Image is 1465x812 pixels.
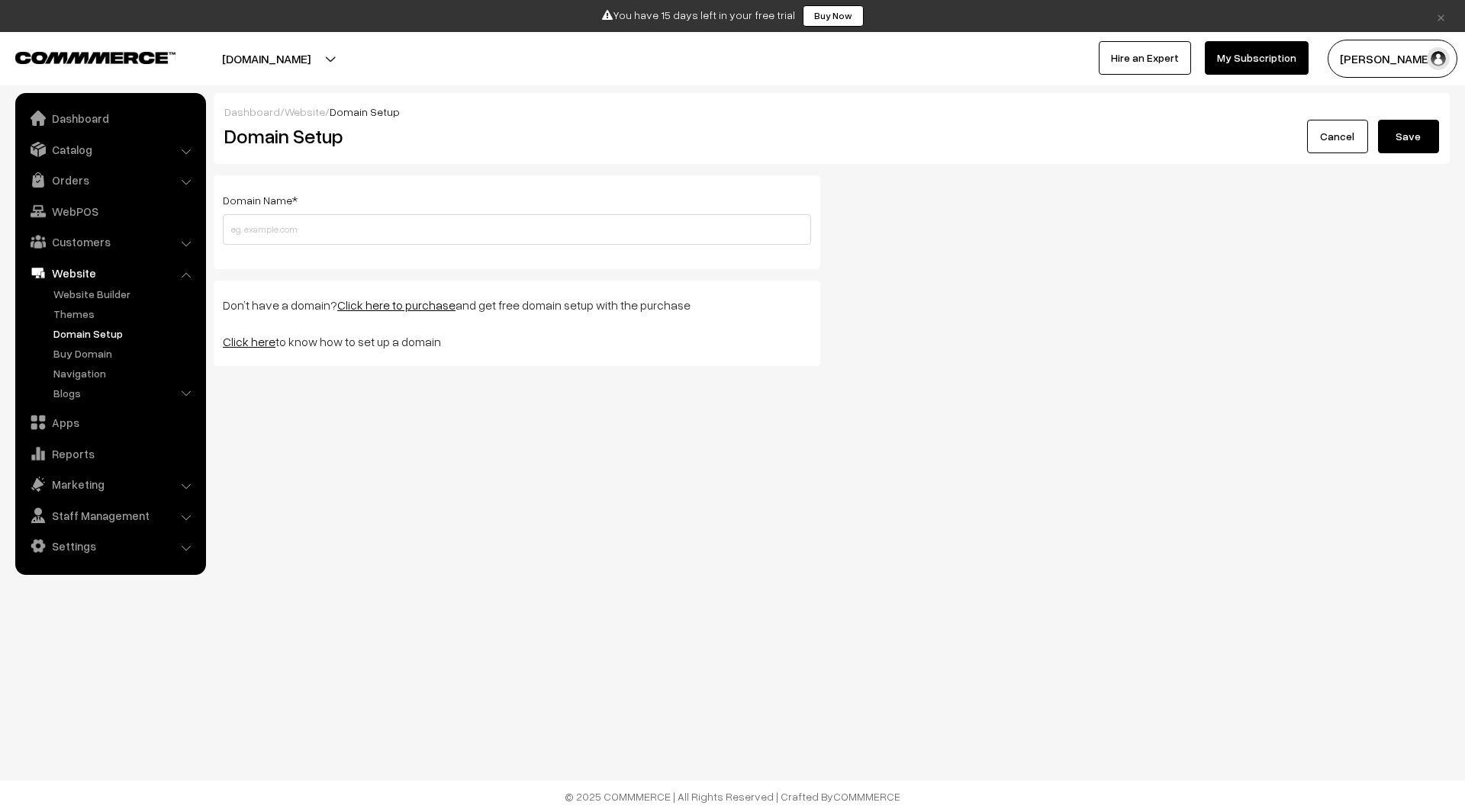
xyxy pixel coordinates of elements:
[15,52,175,63] img: COMMMERCE
[19,136,201,163] a: Catalog
[1431,7,1451,25] a: ×
[1099,41,1191,75] a: Hire an Expert
[1205,41,1309,75] a: My Subscription
[15,47,149,66] a: COMMMERCE
[223,334,275,349] a: Click here
[223,332,811,351] p: to know how to set up a domain
[19,502,201,529] a: Staff Management
[50,306,201,322] a: Themes
[50,385,201,401] a: Blogs
[19,532,201,560] a: Settings
[224,124,1026,148] h2: Domain Setup
[169,40,364,78] button: [DOMAIN_NAME]
[1378,120,1439,153] button: Save
[223,192,298,208] label: Domain Name
[19,440,201,467] a: Reports
[50,326,201,342] a: Domain Setup
[50,345,201,361] a: Buy Domain
[19,259,201,287] a: Website
[223,296,811,314] p: Don’t have a domain? and get free domain setup with the purchase
[50,365,201,381] a: Navigation
[19,166,201,194] a: Orders
[19,197,201,225] a: WebPOS
[1307,120,1368,153] a: Cancel
[223,214,811,245] input: eg. example.com
[50,286,201,302] a: Website Builder
[19,228,201,255] a: Customers
[330,105,400,118] span: Domain Setup
[19,470,201,498] a: Marketing
[1427,47,1450,70] img: user
[224,104,1439,120] div: / /
[224,105,280,118] a: Dashboard
[803,5,864,27] a: Buy Now
[337,297,456,313] a: Click here to purchase
[19,409,201,436] a: Apps
[1328,40,1457,78] button: [PERSON_NAME]
[5,5,1460,27] div: You have 15 days left in your free trial
[833,790,900,803] a: COMMMERCE
[19,104,201,132] a: Dashboard
[285,105,325,118] a: Website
